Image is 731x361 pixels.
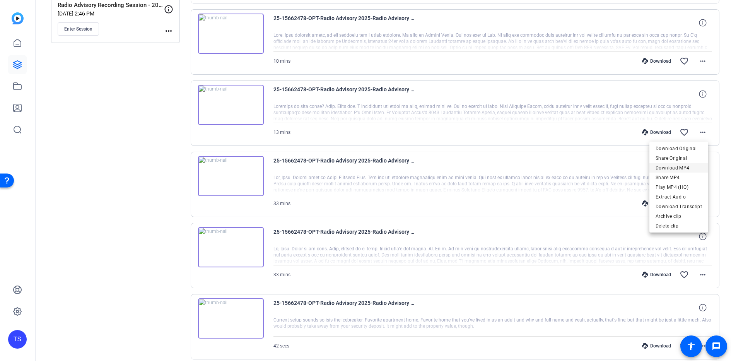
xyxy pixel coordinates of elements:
span: Share MP4 [656,173,702,182]
span: Archive clip [656,212,702,221]
span: Download MP4 [656,163,702,173]
span: Share Original [656,154,702,163]
span: Download Transcript [656,202,702,211]
span: Extract Audio [656,192,702,202]
span: Delete clip [656,221,702,231]
span: Play MP4 (HQ) [656,183,702,192]
span: Download Original [656,144,702,153]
